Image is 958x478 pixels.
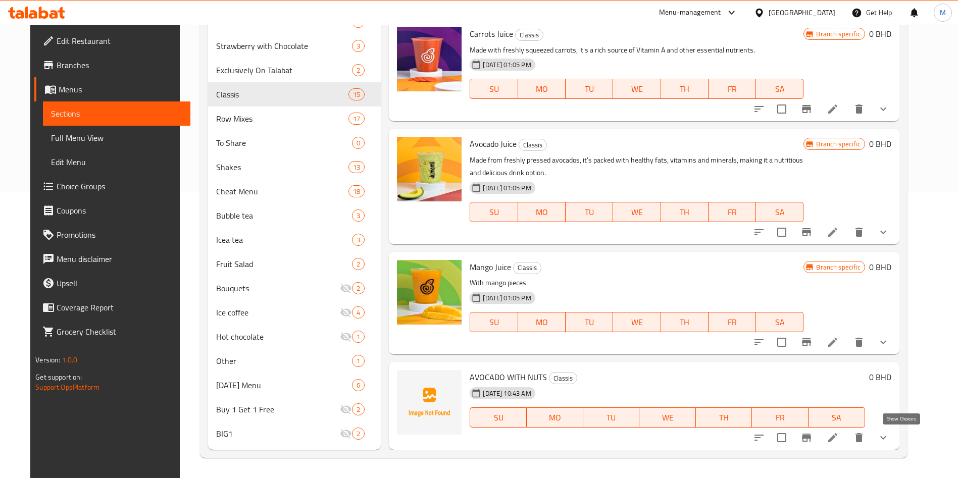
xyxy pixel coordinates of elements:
span: 6 [352,381,364,390]
span: WE [617,315,657,330]
div: Ice coffee [216,306,340,318]
img: Mango Juice [397,260,462,325]
div: Icea tea3 [208,228,381,252]
span: Exclusively On Talabat [216,64,352,76]
button: show more [871,97,895,121]
div: items [348,88,365,100]
span: TH [665,205,704,220]
button: WE [639,407,696,428]
a: Edit Menu [43,150,190,174]
svg: Inactive section [340,403,352,415]
svg: Show Choices [877,103,889,115]
h6: 0 BHD [869,137,891,151]
a: Menus [34,77,190,101]
button: TH [661,312,709,332]
svg: Inactive section [340,282,352,294]
a: Coverage Report [34,295,190,320]
a: Edit menu item [827,336,839,348]
span: Strawberry with Chocolate [216,40,352,52]
div: Other1 [208,349,381,373]
span: Fruit Salad [216,258,352,270]
button: show more [871,426,895,450]
div: items [352,331,365,343]
div: Bouquets2 [208,276,381,300]
span: 4 [352,308,364,317]
svg: Show Choices [877,226,889,238]
span: WE [617,82,657,96]
div: Classis [513,262,541,274]
span: TU [570,315,609,330]
a: Coupons [34,198,190,223]
div: Buy 1 Get 1 Free2 [208,397,381,421]
span: FR [713,82,752,96]
span: Menu disclaimer [57,253,182,265]
span: Edit Restaurant [57,35,182,47]
a: Edit menu item [827,103,839,115]
span: Select to update [771,427,792,448]
div: items [348,161,365,173]
div: Cheat Menu18 [208,179,381,203]
span: Mango Juice [470,259,511,275]
a: Sections [43,101,190,126]
span: Sections [51,108,182,120]
span: MO [522,82,562,96]
div: items [352,355,365,367]
a: Upsell [34,271,190,295]
button: delete [847,97,871,121]
span: TH [700,410,748,425]
button: sort-choices [747,97,771,121]
span: SU [474,315,514,330]
span: 17 [349,114,364,124]
div: Row Mixes17 [208,107,381,131]
img: AVOCADO WITH NUTS [397,370,462,435]
span: SU [474,205,514,220]
div: Ice coffee4 [208,300,381,325]
div: items [348,113,365,125]
div: items [352,428,365,440]
a: Support.OpsPlatform [35,381,99,394]
span: Coupons [57,204,182,217]
button: sort-choices [747,330,771,354]
span: [DATE] 01:05 PM [479,183,535,193]
button: sort-choices [747,426,771,450]
div: items [352,40,365,52]
span: Classis [519,139,546,151]
span: 13 [349,163,364,172]
a: Grocery Checklist [34,320,190,344]
div: Fruit Salad2 [208,252,381,276]
span: TH [665,315,704,330]
span: [DATE] 01:05 PM [479,60,535,70]
span: [DATE] Menu [216,379,352,391]
span: Menus [59,83,182,95]
span: Cheat Menu [216,185,348,197]
a: Edit menu item [827,432,839,444]
span: Upsell [57,277,182,289]
span: Bouquets [216,282,340,294]
span: FR [713,205,752,220]
div: BIG12 [208,421,381,446]
span: Choice Groups [57,180,182,192]
a: Edit Restaurant [34,29,190,53]
span: 1 [352,356,364,366]
div: items [352,306,365,318]
button: FR [709,202,756,222]
button: show more [871,220,895,244]
a: Promotions [34,223,190,247]
span: Branches [57,59,182,71]
button: SU [470,202,518,222]
div: items [352,403,365,415]
div: Menu-management [659,7,721,19]
span: AVOCADO WITH NUTS [470,369,547,385]
div: [DATE] Menu6 [208,373,381,397]
span: BIG1 [216,428,340,440]
span: Version: [35,353,60,366]
span: Promotions [57,229,182,241]
button: Branch-specific-item [794,330,819,354]
button: TU [583,407,640,428]
span: Select to update [771,222,792,243]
